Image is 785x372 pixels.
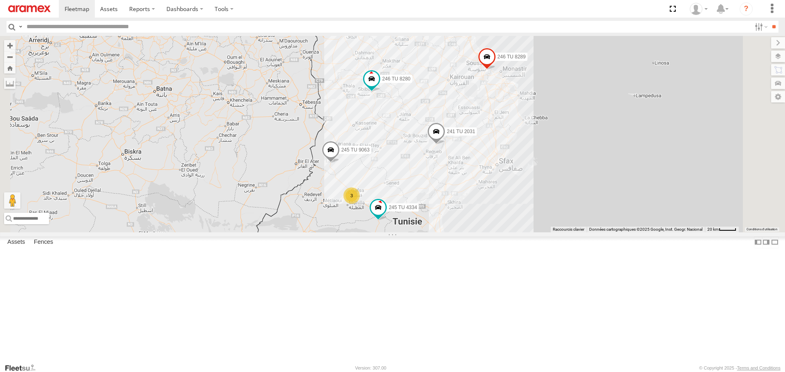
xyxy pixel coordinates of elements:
span: 20 km [707,227,719,232]
span: Données cartographiques ©2025 Google, Inst. Geogr. Nacional [589,227,702,232]
label: Dock Summary Table to the Left [754,236,762,248]
div: 3 [343,187,360,204]
a: Conditions d'utilisation (s'ouvre dans un nouvel onglet) [747,227,778,231]
label: Search Query [17,21,24,33]
label: Fences [30,237,57,248]
img: aramex-logo.svg [8,5,51,12]
span: 246 TU 8280 [382,76,410,82]
label: Hide Summary Table [771,236,779,248]
label: Search Filter Options [751,21,769,33]
button: Zoom in [4,40,16,51]
button: Échelle de la carte : 20 km pour 39 pixels [705,227,739,232]
div: Youssef Smat [687,3,711,15]
div: © Copyright 2025 - [699,365,781,370]
a: Terms and Conditions [737,365,781,370]
button: Faites glisser Pegman sur la carte pour ouvrir Street View [4,192,20,209]
span: 245 TU 9063 [341,147,370,153]
label: Assets [3,237,29,248]
button: Zoom out [4,51,16,62]
label: Measure [4,78,16,89]
button: Raccourcis clavier [553,227,584,232]
label: Dock Summary Table to the Right [762,236,770,248]
button: Zoom Home [4,62,16,74]
span: 246 TU 8289 [498,54,526,60]
span: 241 TU 2031 [447,129,475,135]
a: Visit our Website [4,364,42,372]
div: Version: 307.00 [355,365,386,370]
i: ? [740,2,753,16]
label: Map Settings [771,91,785,102]
span: 245 TU 4334 [389,205,417,210]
